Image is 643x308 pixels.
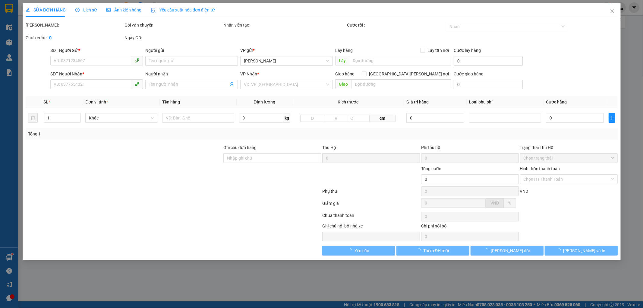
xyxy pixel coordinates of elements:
span: SL [43,100,48,104]
button: Thêm ĐH mới [396,246,469,256]
span: Giao hàng [335,71,354,76]
div: Chi phí nội bộ [421,223,518,232]
div: Phụ thu [322,188,421,198]
span: loading [348,248,355,252]
div: [PERSON_NAME]: [26,22,123,28]
label: Cước lấy hàng [454,48,481,53]
img: icon [151,8,156,13]
span: Cước hàng [546,100,567,104]
span: Định lượng [254,100,275,104]
div: Cước rồi : [347,22,444,28]
span: Lịch sử [75,8,97,12]
button: [PERSON_NAME] đổi [470,246,543,256]
span: % [508,201,511,205]
span: loading [417,248,423,252]
span: Giá trị hàng [406,100,429,104]
input: Ghi chú đơn hàng [223,153,321,163]
span: [PERSON_NAME] và In [563,247,605,254]
input: R [324,115,348,122]
div: SĐT Người Gửi [50,47,143,54]
th: Loại phụ phí [467,96,544,108]
span: Lấy hàng [335,48,352,53]
input: Cước lấy hàng [454,56,522,66]
div: Gói vận chuyển: [125,22,222,28]
div: Nhân viên tạo: [223,22,346,28]
span: close [610,9,614,14]
button: delete [28,113,38,123]
span: user-add [229,82,234,87]
span: Chọn trạng thái [523,154,614,163]
button: [PERSON_NAME] và In [544,246,617,256]
span: edit [26,8,30,12]
span: VP DƯƠNG ĐÌNH NGHỆ [244,56,329,65]
span: Thu Hộ [322,145,336,150]
span: plus [609,116,615,120]
span: Đơn vị tính [85,100,108,104]
span: Tên hàng [162,100,180,104]
div: Trạng thái Thu Hộ [520,144,617,151]
div: Người nhận [145,71,238,77]
label: Cước giao hàng [454,71,484,76]
span: VND [520,189,528,194]
span: VP Nhận [240,71,257,76]
span: Kích thước [338,100,358,104]
div: VP gửi [240,47,333,54]
div: Tổng: 1 [28,131,248,137]
span: [PERSON_NAME] đổi [491,247,530,254]
span: Thêm ĐH mới [423,247,449,254]
input: D [300,115,324,122]
input: C [348,115,369,122]
button: plus [609,113,615,123]
span: kg [284,113,290,123]
span: Yêu cầu xuất hóa đơn điện tử [151,8,215,12]
span: picture [106,8,111,12]
span: Tổng cước [421,166,441,171]
div: Phí thu hộ [421,144,518,153]
span: VND [490,201,499,205]
button: Close [604,3,620,20]
span: phone [134,81,139,86]
div: Chưa cước : [26,34,123,41]
div: Chưa thanh toán [322,212,421,223]
span: Giao [335,79,351,89]
span: Khác [89,113,154,122]
span: Ảnh kiện hàng [106,8,141,12]
b: 0 [49,35,52,40]
label: Hình thức thanh toán [520,166,560,171]
span: cm [369,115,396,122]
span: SỬA ĐƠN HÀNG [26,8,66,12]
span: Lấy [335,56,349,65]
div: Người gửi [145,47,238,54]
span: clock-circle [75,8,80,12]
span: loading [556,248,563,252]
span: [GEOGRAPHIC_DATA][PERSON_NAME] nơi [367,71,451,77]
label: Ghi chú đơn hàng [223,145,257,150]
span: Yêu cầu [355,247,369,254]
span: loading [484,248,491,252]
input: Dọc đường [349,56,451,65]
div: Ghi chú nội bộ nhà xe [322,223,420,232]
input: Cước giao hàng [454,80,522,89]
div: Ngày GD: [125,34,222,41]
div: Giảm giá [322,200,421,211]
input: VD: Bàn, Ghế [162,113,234,123]
input: Dọc đường [351,79,451,89]
div: SĐT Người Nhận [50,71,143,77]
span: Lấy tận nơi [425,47,451,54]
span: phone [134,58,139,63]
button: Yêu cầu [322,246,395,256]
